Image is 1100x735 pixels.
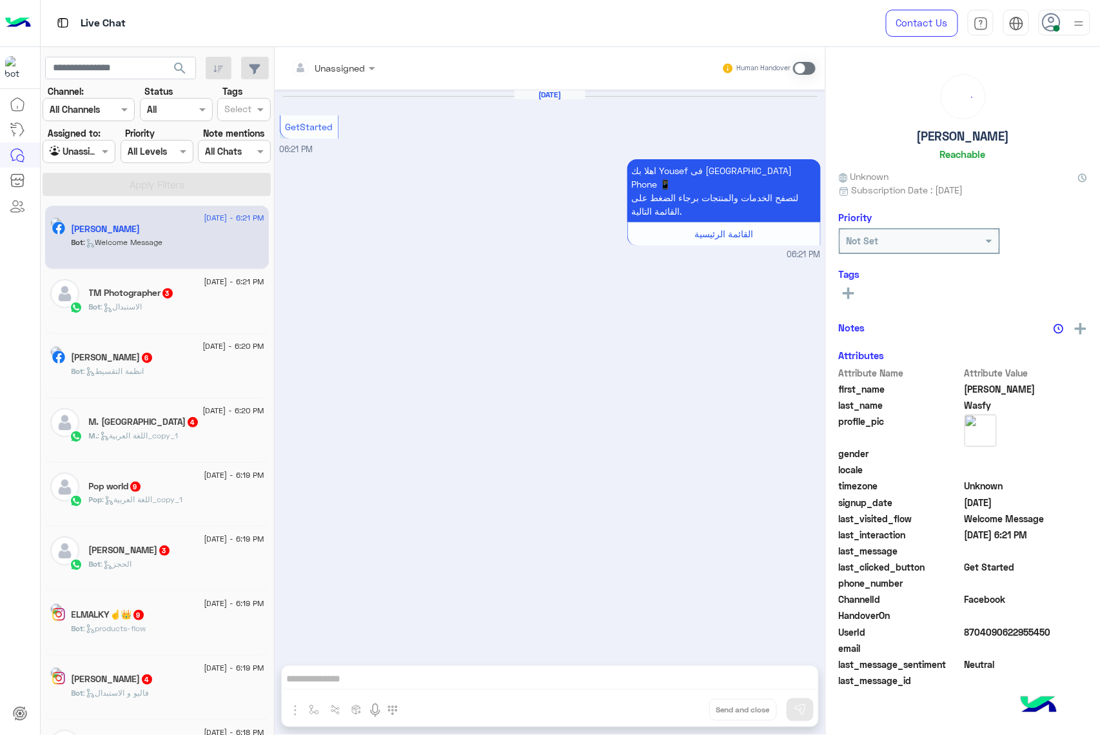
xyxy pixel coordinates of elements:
a: tab [968,10,994,37]
img: tab [1009,16,1024,31]
h6: Attributes [839,349,885,361]
label: Priority [125,126,155,140]
span: [DATE] - 6:19 PM [204,662,264,674]
span: null [958,674,1087,687]
span: last_name [839,398,962,412]
span: profile_pic [839,415,962,444]
img: picture [50,217,62,229]
span: search [172,61,188,76]
span: [DATE] - 6:20 PM [202,405,264,416]
label: Channel: [48,84,84,98]
img: tab [55,15,71,31]
h5: Mazen Ahmed [89,545,171,556]
span: last_interaction [839,528,962,542]
img: defaultAdmin.png [50,536,79,565]
img: tab [974,16,988,31]
p: Live Chat [81,15,126,32]
button: Send and close [709,699,777,721]
h6: Reachable [940,148,986,160]
span: : products-flow [84,623,146,633]
span: 3 [159,545,170,556]
h6: Tags [839,268,1087,280]
img: notes [1054,324,1064,334]
span: Bot [89,559,101,569]
span: 0 [965,658,1088,671]
span: signup_date [839,496,962,509]
span: Wasfy [965,398,1088,412]
span: : Welcome Message [84,237,163,247]
span: Welcome Message [965,512,1088,525]
img: defaultAdmin.png [50,279,79,308]
img: Logo [5,10,31,37]
span: Attribute Value [965,366,1088,380]
span: Bot [72,688,84,698]
h6: Notes [839,322,865,333]
img: 1403182699927242 [5,56,28,79]
label: Note mentions [203,126,264,140]
span: 9 [133,610,144,620]
span: Pop [89,495,103,504]
p: 14/9/2025, 6:21 PM [627,159,821,222]
img: picture [50,346,62,358]
img: picture [965,415,997,447]
span: : الحجز [101,559,132,569]
h5: Pop world [89,481,142,492]
span: gender [839,447,962,460]
img: hulul-logo.png [1016,683,1061,729]
span: last_message [839,544,962,558]
span: 2025-09-14T15:21:12.692Z [965,496,1088,509]
a: Contact Us [886,10,958,37]
div: loading... [945,78,982,115]
img: picture [50,603,62,615]
span: 4 [142,674,152,685]
img: Facebook [52,222,65,235]
h6: Priority [839,211,872,223]
span: [DATE] - 6:20 PM [202,340,264,352]
span: UserId [839,625,962,639]
h6: [DATE] [515,90,585,99]
span: 06:21 PM [787,249,821,261]
span: : اللغة العربية_copy_1 [103,495,183,504]
span: phone_number [839,576,962,590]
span: Yousef [965,382,1088,396]
span: 4 [188,417,198,427]
img: WhatsApp [70,301,83,314]
span: timezone [839,479,962,493]
img: Instagram [52,608,65,621]
label: Status [144,84,173,98]
span: 8704090622955450 [965,625,1088,639]
span: [DATE] - 6:19 PM [204,598,264,609]
span: locale [839,463,962,476]
img: WhatsApp [70,495,83,507]
h5: Rizky Ramadhani [72,674,153,685]
span: Get Started [965,560,1088,574]
span: [DATE] - 6:19 PM [204,469,264,481]
h5: M. Gaprony [89,416,199,427]
span: Unknown [965,479,1088,493]
button: Apply Filters [43,173,271,196]
h5: Yousef Wasfy [72,224,141,235]
h5: [PERSON_NAME] [917,129,1010,144]
img: add [1075,323,1086,335]
span: Bot [72,366,84,376]
span: 06:21 PM [280,144,313,154]
span: first_name [839,382,962,396]
h5: ELMALKY☝️👑 [72,609,145,620]
button: search [164,57,196,84]
label: Assigned to: [48,126,101,140]
span: Unknown [839,170,889,183]
img: WhatsApp [70,430,83,443]
span: null [965,576,1088,590]
label: Tags [222,84,242,98]
span: ChannelId [839,593,962,606]
span: [DATE] - 6:19 PM [204,533,264,545]
span: null [965,609,1088,622]
span: null [965,544,1088,558]
img: profile [1071,15,1087,32]
span: 6 [142,353,152,363]
span: Bot [72,237,84,247]
span: : انظمة التقسيط [84,366,144,376]
small: Human Handover [736,63,791,73]
span: HandoverOn [839,609,962,622]
span: : اللغة العربية_copy_1 [98,431,179,440]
